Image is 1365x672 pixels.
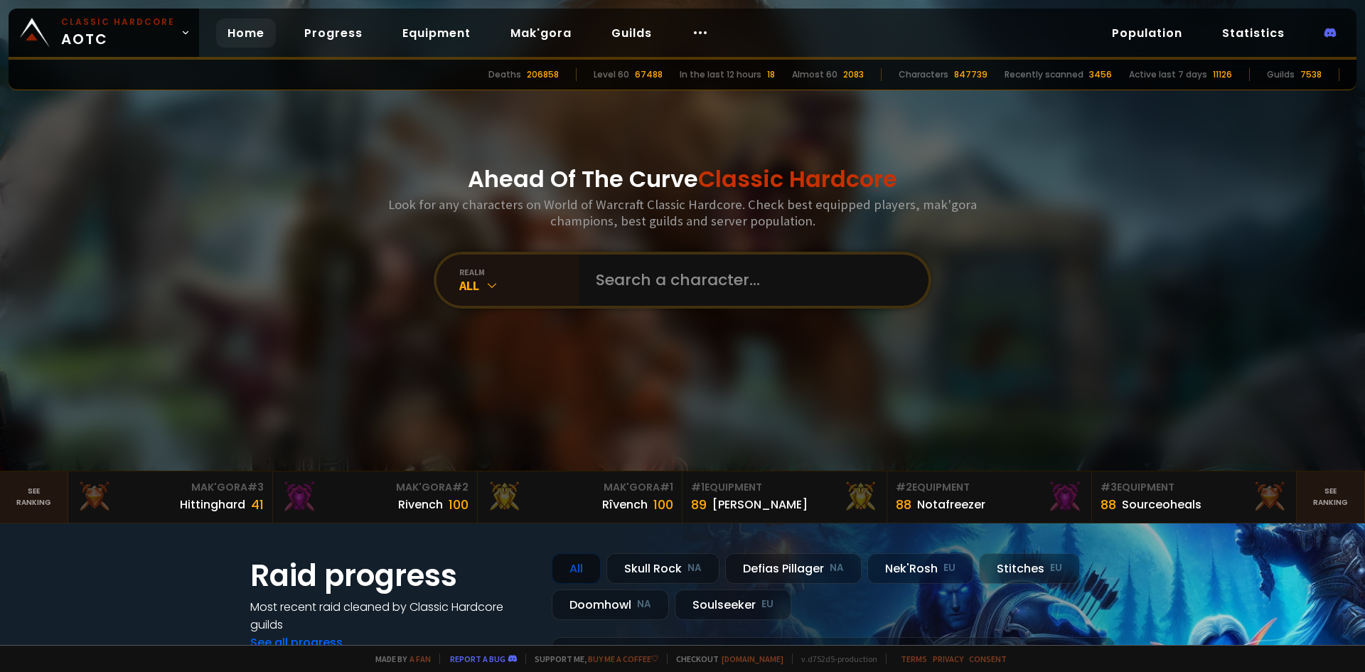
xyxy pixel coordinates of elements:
span: # 2 [452,480,469,494]
div: Doomhowl [552,590,669,620]
small: NA [687,561,702,575]
div: Notafreezer [917,496,985,513]
a: Seeranking [1297,471,1365,523]
h3: Look for any characters on World of Warcraft Classic Hardcore. Check best equipped players, mak'g... [382,196,983,229]
a: Home [216,18,276,48]
a: #2Equipment88Notafreezer [887,471,1092,523]
div: Active last 7 days [1129,68,1207,81]
div: Soulseeker [675,590,791,620]
a: Progress [293,18,374,48]
div: Sourceoheals [1122,496,1201,513]
h1: Raid progress [250,553,535,598]
a: Mak'Gora#1Rîvench100 [478,471,682,523]
div: 18 [767,68,775,81]
a: Report a bug [450,654,505,664]
a: a fan [409,654,431,664]
div: 100 [449,495,469,514]
span: Checkout [667,654,783,664]
span: # 2 [896,480,912,494]
span: # 1 [691,480,705,494]
div: Mak'Gora [486,480,673,495]
div: Stitches [979,553,1080,584]
div: 2083 [843,68,864,81]
small: NA [830,561,844,575]
h1: Ahead Of The Curve [468,162,897,196]
a: Equipment [391,18,482,48]
a: #1Equipment89[PERSON_NAME] [682,471,887,523]
small: EU [1050,561,1062,575]
a: Mak'gora [499,18,583,48]
div: 67488 [635,68,663,81]
div: 100 [653,495,673,514]
div: All [552,553,601,584]
a: Guilds [600,18,663,48]
div: Hittinghard [180,496,245,513]
div: Skull Rock [606,553,719,584]
div: Defias Pillager [725,553,862,584]
span: v. d752d5 - production [792,654,877,664]
div: 206858 [527,68,559,81]
div: Equipment [691,480,878,495]
h4: Most recent raid cleaned by Classic Hardcore guilds [250,598,535,634]
a: Mak'Gora#3Hittinghard41 [68,471,273,523]
small: NA [637,597,651,612]
div: Rivench [398,496,443,513]
a: [DOMAIN_NAME] [722,654,783,664]
div: 41 [251,495,264,514]
div: Nek'Rosh [867,553,973,584]
div: Mak'Gora [282,480,469,495]
div: 89 [691,495,707,514]
a: Population [1101,18,1194,48]
span: # 3 [1101,480,1117,494]
div: Guilds [1267,68,1295,81]
a: Consent [969,654,1007,664]
div: Equipment [1101,480,1288,495]
span: # 3 [247,480,264,494]
div: 88 [896,495,911,514]
span: Classic Hardcore [698,163,897,195]
div: Almost 60 [792,68,837,81]
div: 3456 [1089,68,1112,81]
div: realm [459,267,579,277]
a: Buy me a coffee [588,654,658,664]
div: Equipment [896,480,1083,495]
a: #3Equipment88Sourceoheals [1092,471,1297,523]
div: 88 [1101,495,1116,514]
div: Rîvench [602,496,648,513]
small: EU [761,597,773,612]
div: Level 60 [594,68,629,81]
input: Search a character... [587,255,911,306]
small: Classic Hardcore [61,16,175,28]
span: Made by [367,654,431,664]
span: AOTC [61,16,175,50]
a: Terms [901,654,927,664]
div: [PERSON_NAME] [712,496,808,513]
a: See all progress [250,634,343,651]
div: Deaths [488,68,521,81]
div: 11126 [1213,68,1232,81]
span: Support me, [525,654,658,664]
small: EU [943,561,955,575]
a: Mak'Gora#2Rivench100 [273,471,478,523]
a: Classic HardcoreAOTC [9,9,199,57]
div: Recently scanned [1005,68,1083,81]
span: # 1 [660,480,673,494]
div: 7538 [1300,68,1322,81]
div: 847739 [954,68,987,81]
div: In the last 12 hours [680,68,761,81]
a: Privacy [933,654,963,664]
a: Statistics [1211,18,1296,48]
div: Characters [899,68,948,81]
div: All [459,277,579,294]
div: Mak'Gora [77,480,264,495]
